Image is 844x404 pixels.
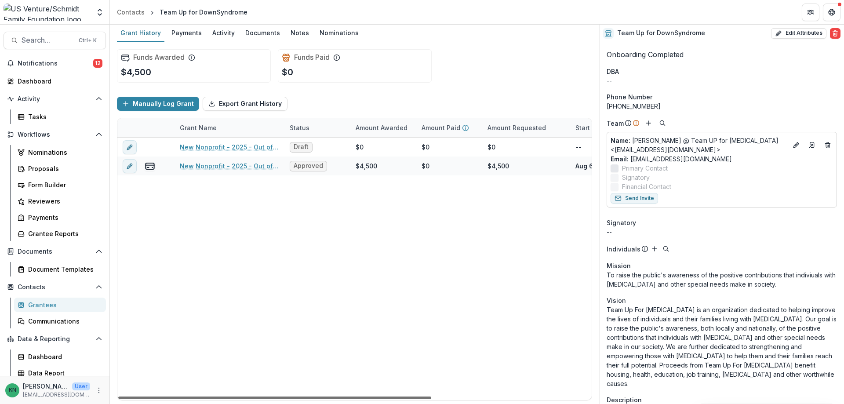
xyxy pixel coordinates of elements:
[622,182,671,191] span: Financial Contact
[180,161,279,171] a: New Nonprofit - 2025 - Out of Cycle Sponsorship Application
[607,227,837,237] div: --
[4,92,106,106] button: Open Activity
[28,112,99,121] div: Tasks
[487,161,509,171] div: $4,500
[14,210,106,225] a: Payments
[18,284,92,291] span: Contacts
[4,4,90,21] img: US Venture/Schmidt Family Foundation logo
[123,159,137,173] button: edit
[72,382,90,390] p: User
[28,368,99,378] div: Data Report
[350,118,416,137] div: Amount Awarded
[294,162,323,170] span: Approved
[607,270,837,289] p: To raise the public's awareness of the positive contributions that indiviuals with [MEDICAL_DATA]...
[242,26,284,39] div: Documents
[611,154,732,164] a: Email: [EMAIL_ADDRESS][DOMAIN_NAME]
[14,349,106,364] a: Dashboard
[611,137,630,144] span: Name :
[160,7,247,17] div: Team Up for DownSyndrome
[287,26,313,39] div: Notes
[802,4,819,21] button: Partners
[607,76,837,85] div: --
[350,123,413,132] div: Amount Awarded
[14,145,106,160] a: Nominations
[209,26,238,39] div: Activity
[121,66,151,79] p: $4,500
[14,178,106,192] a: Form Builder
[823,4,840,21] button: Get Help
[607,296,626,305] span: Vision
[607,305,837,388] p: Team Up For [MEDICAL_DATA] is an organization dedicated to helping improve the lives of individua...
[611,193,658,204] button: Send Invite
[617,29,705,37] h2: Team Up for DownSyndrome
[209,25,238,42] a: Activity
[242,25,284,42] a: Documents
[607,102,837,111] div: [PHONE_NUMBER]
[4,244,106,258] button: Open Documents
[113,6,148,18] a: Contacts
[570,118,636,137] div: Start Date
[294,53,330,62] h2: Funds Paid
[14,226,106,241] a: Grantee Reports
[93,59,102,68] span: 12
[822,140,833,150] button: Deletes
[117,25,164,42] a: Grant History
[18,60,93,67] span: Notifications
[422,123,460,132] p: Amount Paid
[356,142,364,152] div: $0
[284,118,350,137] div: Status
[482,118,570,137] div: Amount Requested
[487,142,495,152] div: $0
[14,262,106,277] a: Document Templates
[284,123,315,132] div: Status
[168,25,205,42] a: Payments
[22,36,73,44] span: Search...
[622,173,650,182] span: Signatory
[28,300,99,309] div: Grantees
[316,26,362,39] div: Nominations
[133,53,185,62] h2: Funds Awarded
[94,4,106,21] button: Open entity switcher
[771,28,826,39] button: Edit Attributes
[4,56,106,70] button: Notifications12
[175,118,284,137] div: Grant Name
[23,391,90,399] p: [EMAIL_ADDRESS][DOMAIN_NAME]
[14,366,106,380] a: Data Report
[175,123,222,132] div: Grant Name
[657,118,668,128] button: Search
[416,118,482,137] div: Amount Paid
[316,25,362,42] a: Nominations
[18,131,92,138] span: Workflows
[575,142,582,152] p: --
[791,140,801,150] button: Edit
[203,97,287,111] button: Export Grant History
[611,136,787,154] p: [PERSON_NAME] @ Team UP for [MEDICAL_DATA] <[EMAIL_ADDRESS][DOMAIN_NAME]>
[607,92,652,102] span: Phone Number
[4,332,106,346] button: Open Data & Reporting
[180,142,279,152] a: New Nonprofit - 2025 - Out of Cycle Sponsorship Application
[145,161,155,171] button: view-payments
[28,317,99,326] div: Communications
[422,161,429,171] div: $0
[14,161,106,176] a: Proposals
[117,7,145,17] div: Contacts
[123,140,137,154] button: edit
[28,352,99,361] div: Dashboard
[28,164,99,173] div: Proposals
[282,66,293,79] p: $0
[611,155,629,163] span: Email:
[4,280,106,294] button: Open Contacts
[294,143,309,151] span: Draft
[4,74,106,88] a: Dashboard
[287,25,313,42] a: Notes
[168,26,205,39] div: Payments
[643,118,654,128] button: Add
[9,387,16,393] div: Katrina Nelson
[117,97,199,111] button: Manually Log Grant
[18,95,92,103] span: Activity
[607,218,636,227] span: Signatory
